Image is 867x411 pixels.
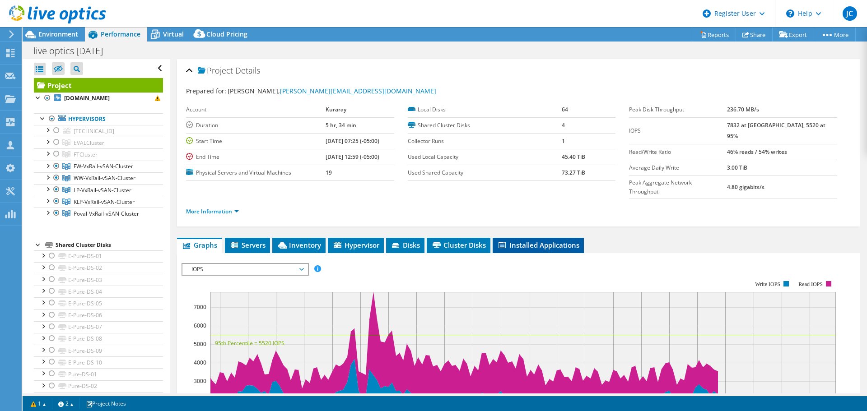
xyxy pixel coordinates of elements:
[326,153,379,161] b: [DATE] 12:59 (-05:00)
[34,297,163,309] a: E-Pure-DS-05
[34,274,163,286] a: E-Pure-DS-03
[182,240,217,249] span: Graphs
[194,303,206,311] text: 7000
[186,168,326,177] label: Physical Servers and Virtual Machines
[727,183,764,191] b: 4.80 gigabits/s
[755,281,780,287] text: Write IOPS
[34,184,163,196] a: LP-VxRail-vSAN-Cluster
[629,105,727,114] label: Peak Disk Throughput
[34,208,163,219] a: Poval-VxRail-vSAN-Cluster
[186,105,326,114] label: Account
[34,148,163,160] a: FTCluster
[206,30,247,38] span: Cloud Pricing
[34,380,163,392] a: Pure-DS-02
[629,178,727,196] label: Peak Aggregate Network Throughput
[34,113,163,125] a: Hypervisors
[34,368,163,380] a: Pure-DS-01
[74,151,98,158] span: FTCluster
[799,281,823,287] text: Read IOPS
[198,66,233,75] span: Project
[408,105,562,114] label: Local Disks
[408,168,562,177] label: Used Shared Capacity
[34,196,163,208] a: KLP-VxRail-vSAN-Cluster
[34,172,163,184] a: WW-VxRail-vSAN-Cluster
[186,152,326,162] label: End Time
[326,121,356,129] b: 5 hr, 34 min
[186,137,326,146] label: Start Time
[34,345,163,356] a: E-Pure-DS-09
[772,28,814,42] a: Export
[408,121,562,130] label: Shared Cluster Disks
[101,30,140,38] span: Performance
[34,137,163,148] a: EVALCluster
[562,169,585,176] b: 73.27 TiB
[34,92,163,104] a: [DOMAIN_NAME]
[408,137,562,146] label: Collector Runs
[194,322,206,329] text: 6000
[326,169,332,176] b: 19
[24,398,52,409] a: 1
[814,28,856,42] a: More
[235,65,260,76] span: Details
[215,339,284,347] text: 95th Percentile = 5520 IOPS
[74,127,114,135] span: [TECHNICAL_ID]
[629,148,727,157] label: Read/Write Ratio
[34,125,163,137] a: [TECHNICAL_ID]
[629,163,727,172] label: Average Daily Write
[280,87,436,95] a: [PERSON_NAME][EMAIL_ADDRESS][DOMAIN_NAME]
[326,137,379,145] b: [DATE] 07:25 (-05:00)
[228,87,436,95] span: [PERSON_NAME],
[736,28,773,42] a: Share
[74,198,135,206] span: KLP-VxRail-vSAN-Cluster
[34,161,163,172] a: FW-VxRail-vSAN-Cluster
[186,121,326,130] label: Duration
[34,78,163,92] a: Project
[229,240,266,249] span: Servers
[34,392,163,404] a: Pure-DS-03
[727,148,787,156] b: 46% reads / 54% writes
[562,137,565,145] b: 1
[79,398,132,409] a: Project Notes
[194,340,206,348] text: 5000
[34,321,163,333] a: E-Pure-DS-07
[727,121,825,140] b: 7832 at [GEOGRAPHIC_DATA], 5520 at 95%
[163,30,184,38] span: Virtual
[786,9,794,18] svg: \n
[34,262,163,274] a: E-Pure-DS-02
[843,6,857,21] span: JC
[74,139,104,147] span: EVALCluster
[186,87,226,95] label: Prepared for:
[29,46,117,56] h1: live optics [DATE]
[562,153,585,161] b: 45.40 TiB
[693,28,736,42] a: Reports
[34,286,163,297] a: E-Pure-DS-04
[562,106,568,113] b: 64
[562,121,565,129] b: 4
[194,377,206,385] text: 3000
[187,264,303,275] span: IOPS
[277,240,321,249] span: Inventory
[727,164,747,171] b: 3.00 TiB
[74,210,139,217] span: Poval-VxRail-vSAN-Cluster
[629,126,727,135] label: IOPS
[74,162,133,170] span: FW-VxRail-vSAN-Cluster
[497,240,579,249] span: Installed Applications
[332,240,379,249] span: Hypervisor
[727,106,759,113] b: 236.70 MB/s
[64,94,110,102] b: [DOMAIN_NAME]
[74,186,131,194] span: LP-VxRail-vSAN-Cluster
[391,240,420,249] span: Disks
[34,309,163,321] a: E-Pure-DS-06
[52,398,80,409] a: 2
[56,240,163,250] div: Shared Cluster Disks
[431,240,486,249] span: Cluster Disks
[34,333,163,345] a: E-Pure-DS-08
[326,106,346,113] b: Kuraray
[34,356,163,368] a: E-Pure-DS-10
[186,208,239,215] a: More Information
[74,174,135,182] span: WW-VxRail-vSAN-Cluster
[38,30,78,38] span: Environment
[408,152,562,162] label: Used Local Capacity
[34,250,163,262] a: E-Pure-DS-01
[194,359,206,366] text: 4000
